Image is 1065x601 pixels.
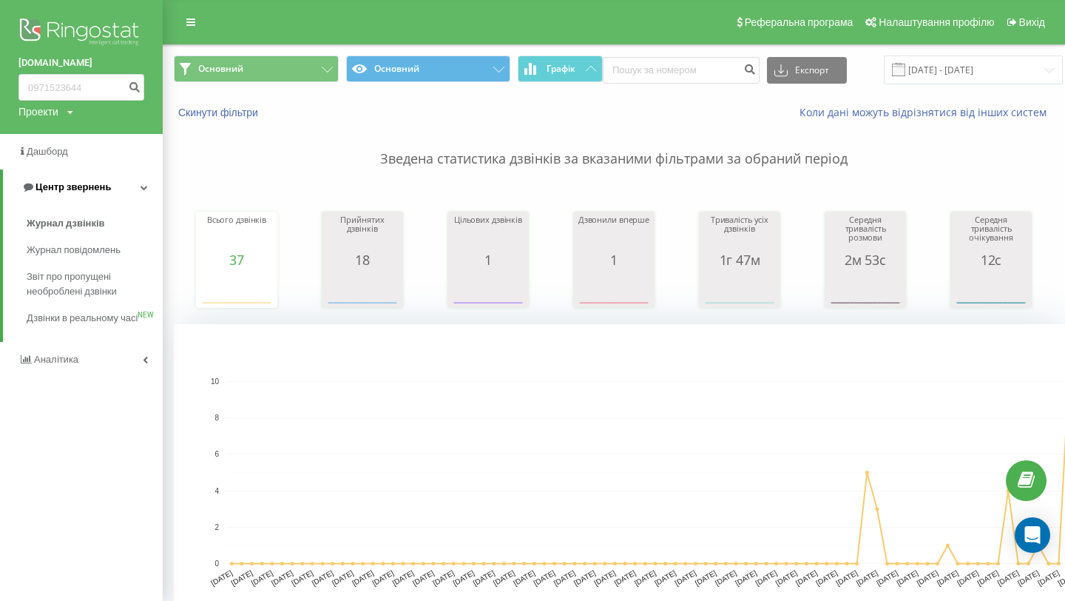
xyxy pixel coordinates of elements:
div: Тривалість усіх дзвінків [703,215,777,252]
button: Скинути фільтри [174,106,266,119]
div: A chart. [703,267,777,312]
text: [DATE] [492,568,516,587]
span: Аналiтика [34,354,78,365]
img: Ringostat logo [18,15,144,52]
a: [DOMAIN_NAME] [18,56,144,70]
a: Журнал дзвінків [27,210,163,237]
text: [DATE] [673,568,697,587]
text: [DATE] [331,568,355,587]
button: Основний [174,56,339,82]
span: Основний [198,63,243,75]
a: Звіт про пропущені необроблені дзвінки [27,263,163,305]
div: Середня тривалість розмови [828,215,902,252]
text: [DATE] [613,568,638,587]
div: Всього дзвінків [200,215,274,252]
text: [DATE] [290,568,314,587]
button: Експорт [767,57,847,84]
text: [DATE] [209,568,234,587]
text: 2 [214,523,219,531]
a: Дзвінки в реальному часіNEW [27,305,163,332]
text: [DATE] [1036,568,1061,587]
span: Налаштування профілю [879,16,994,28]
div: Середня тривалість очікування [954,215,1028,252]
div: 37 [200,252,274,267]
text: [DATE] [1016,568,1041,587]
text: [DATE] [532,568,557,587]
button: Графік [518,56,603,82]
div: 1г 47м [703,252,777,267]
svg: A chart. [325,267,399,312]
div: 1 [577,252,651,267]
div: Проекти [18,104,58,119]
text: [DATE] [250,568,274,587]
text: 6 [214,451,219,459]
svg: A chart. [451,267,525,312]
text: [DATE] [512,568,536,587]
span: Журнал дзвінків [27,216,105,231]
a: Журнал повідомлень [27,237,163,263]
svg: A chart. [200,267,274,312]
text: [DATE] [956,568,980,587]
text: [DATE] [452,568,476,587]
text: [DATE] [774,568,799,587]
text: [DATE] [351,568,375,587]
text: [DATE] [814,568,839,587]
text: [DATE] [875,568,899,587]
text: [DATE] [633,568,657,587]
input: Пошук за номером [603,57,760,84]
span: Журнал повідомлень [27,243,121,258]
button: Основний [346,56,511,82]
span: Центр звернень [35,181,111,192]
text: [DATE] [592,568,617,587]
span: Вихід [1019,16,1045,28]
text: [DATE] [391,568,416,587]
div: 12с [954,252,1028,267]
text: 0 [214,560,219,568]
text: [DATE] [653,568,677,587]
text: [DATE] [311,568,335,587]
text: 8 [214,414,219,422]
text: [DATE] [552,568,577,587]
div: Цільових дзвінків [451,215,525,252]
text: 10 [211,377,220,386]
div: Прийнятих дзвінків [325,215,399,252]
text: [DATE] [976,568,1001,587]
text: [DATE] [754,568,779,587]
div: 2м 53с [828,252,902,267]
text: [DATE] [270,568,294,587]
span: Графік [547,64,575,74]
text: [DATE] [572,568,597,587]
text: [DATE] [694,568,718,587]
text: 4 [214,487,219,495]
text: [DATE] [431,568,456,587]
text: [DATE] [371,568,395,587]
text: [DATE] [936,568,960,587]
text: [DATE] [714,568,738,587]
span: Реферальна програма [745,16,853,28]
text: [DATE] [794,568,819,587]
text: [DATE] [472,568,496,587]
svg: A chart. [954,267,1028,312]
div: Дзвонили вперше [577,215,651,252]
svg: A chart. [828,267,902,312]
span: Дзвінки в реальному часі [27,311,138,326]
text: [DATE] [895,568,919,587]
input: Пошук за номером [18,74,144,101]
span: Дашборд [27,146,68,157]
div: 18 [325,252,399,267]
p: Зведена статистика дзвінків за вказаними фільтрами за обраний період [174,120,1054,169]
text: [DATE] [411,568,436,587]
text: [DATE] [734,568,758,587]
text: [DATE] [855,568,879,587]
span: Звіт про пропущені необроблені дзвінки [27,269,155,299]
svg: A chart. [577,267,651,312]
text: [DATE] [996,568,1021,587]
text: [DATE] [835,568,859,587]
a: Центр звернень [3,169,163,205]
text: [DATE] [230,568,254,587]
